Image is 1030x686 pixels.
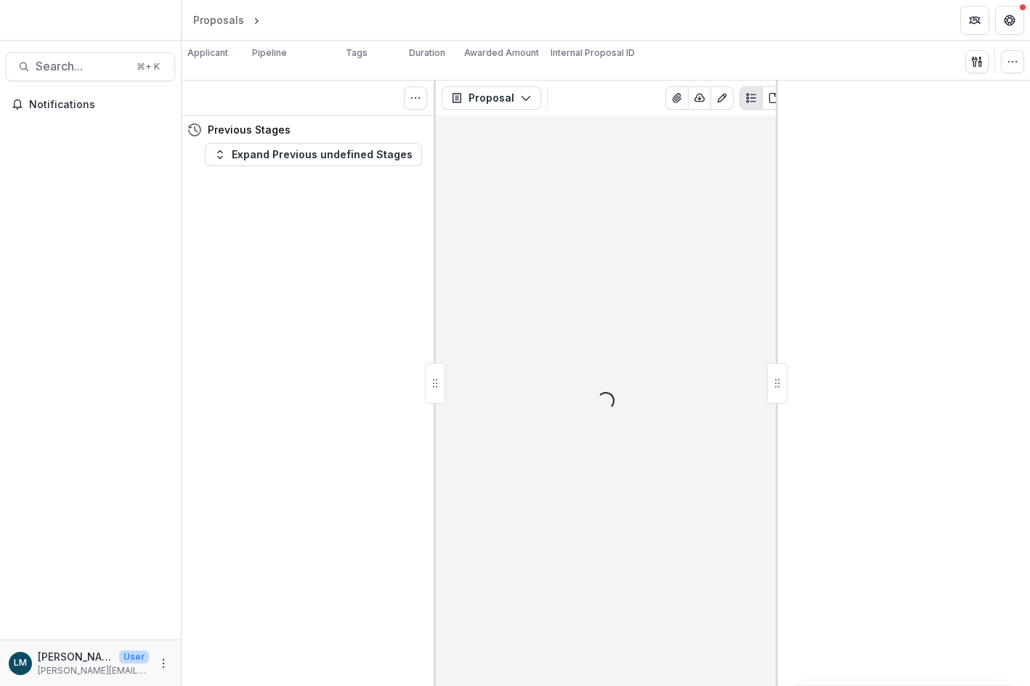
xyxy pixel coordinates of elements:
[960,6,989,35] button: Partners
[6,52,175,81] button: Search...
[187,9,250,30] a: Proposals
[205,143,422,166] button: Expand Previous undefined Stages
[995,6,1024,35] button: Get Help
[252,46,287,60] p: Pipeline
[38,664,149,677] p: [PERSON_NAME][EMAIL_ADDRESS][DOMAIN_NAME]
[187,9,325,30] nav: breadcrumb
[155,655,172,672] button: More
[464,46,539,60] p: Awarded Amount
[404,86,427,110] button: Toggle View Cancelled Tasks
[208,122,291,137] h4: Previous Stages
[665,86,689,110] button: View Attached Files
[187,46,228,60] p: Applicant
[38,649,113,664] p: [PERSON_NAME]
[119,650,149,663] p: User
[409,46,445,60] p: Duration
[551,46,635,60] p: Internal Proposal ID
[29,99,169,111] span: Notifications
[36,60,128,73] span: Search...
[193,12,244,28] div: Proposals
[346,46,368,60] p: Tags
[739,86,763,110] button: Plaintext view
[14,658,27,668] div: Lisa Minsky-Primus
[134,59,163,75] div: ⌘ + K
[6,93,175,116] button: Notifications
[710,86,734,110] button: Edit as form
[762,86,785,110] button: PDF view
[442,86,541,110] button: Proposal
